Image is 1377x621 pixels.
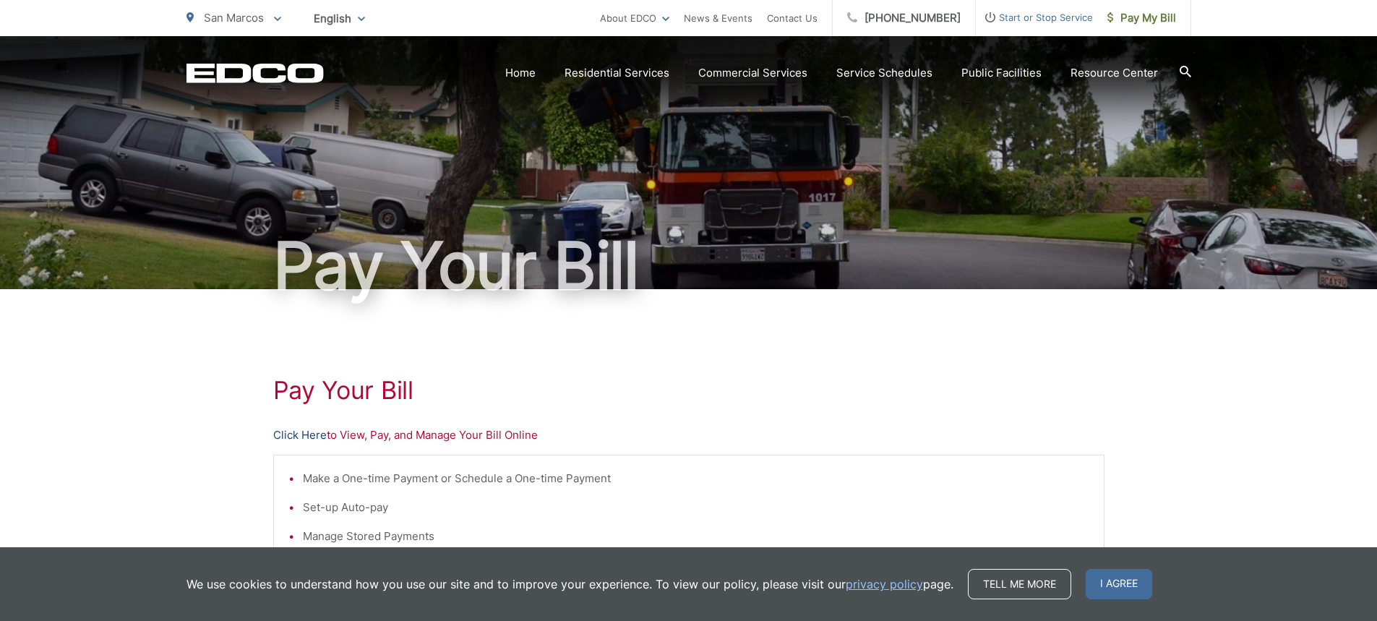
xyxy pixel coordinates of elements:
[698,64,807,82] a: Commercial Services
[565,64,669,82] a: Residential Services
[204,11,264,25] span: San Marcos
[186,230,1191,302] h1: Pay Your Bill
[846,575,923,593] a: privacy policy
[273,427,327,444] a: Click Here
[505,64,536,82] a: Home
[303,528,1089,545] li: Manage Stored Payments
[961,64,1042,82] a: Public Facilities
[1107,9,1176,27] span: Pay My Bill
[836,64,932,82] a: Service Schedules
[968,569,1071,599] a: Tell me more
[273,376,1104,405] h1: Pay Your Bill
[1086,569,1152,599] span: I agree
[303,470,1089,487] li: Make a One-time Payment or Schedule a One-time Payment
[684,9,752,27] a: News & Events
[303,499,1089,516] li: Set-up Auto-pay
[600,9,669,27] a: About EDCO
[1071,64,1158,82] a: Resource Center
[303,6,376,31] span: English
[767,9,818,27] a: Contact Us
[186,575,953,593] p: We use cookies to understand how you use our site and to improve your experience. To view our pol...
[273,427,1104,444] p: to View, Pay, and Manage Your Bill Online
[186,63,324,83] a: EDCD logo. Return to the homepage.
